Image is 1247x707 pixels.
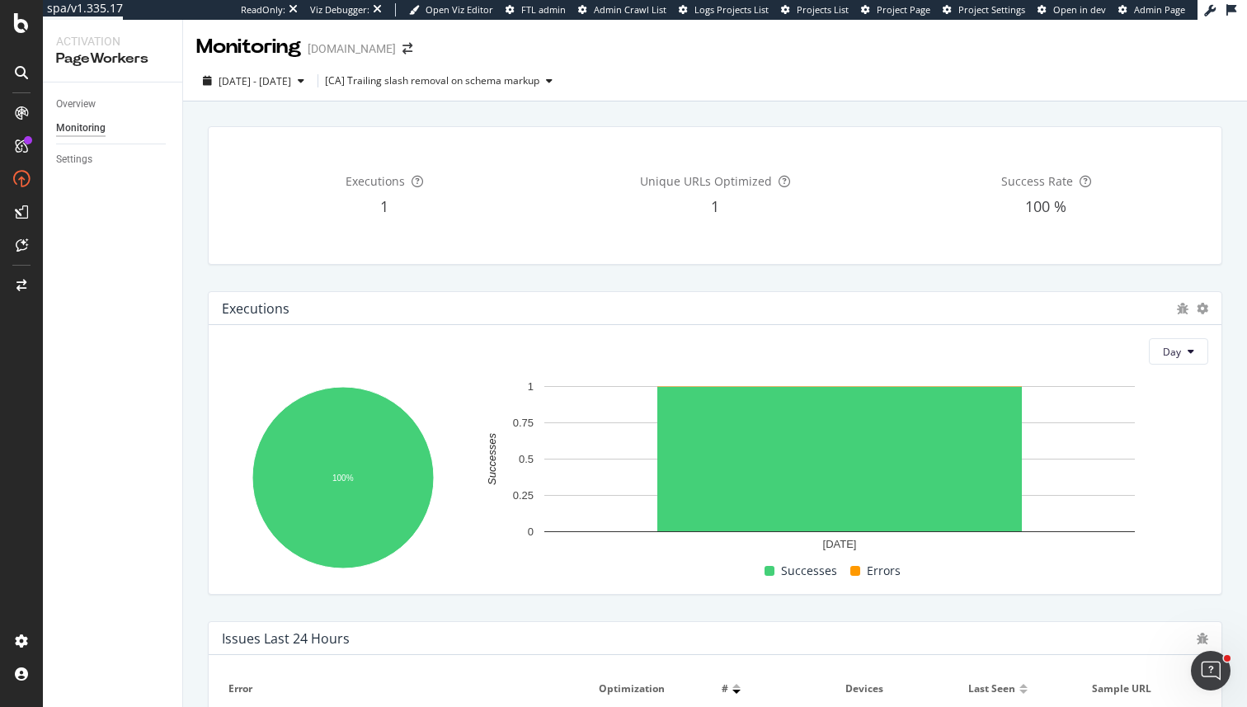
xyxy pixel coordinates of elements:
a: Overview [56,96,171,113]
span: Admin Crawl List [594,3,666,16]
div: Monitoring [56,120,106,137]
div: Issues Last 24 Hours [222,630,350,647]
text: 1 [528,380,534,393]
span: [DATE] - [DATE] [219,74,291,88]
text: 0.5 [519,453,534,465]
span: Admin Page [1134,3,1185,16]
span: Last seen [968,681,1015,696]
div: arrow-right-arrow-left [402,43,412,54]
text: 0.25 [513,489,534,502]
text: Successes [486,433,498,485]
div: [DOMAIN_NAME] [308,40,396,57]
a: Project Page [861,3,930,16]
svg: A chart. [470,378,1208,560]
div: Executions [222,300,289,317]
span: # [722,681,728,696]
a: Open in dev [1038,3,1106,16]
span: Error [228,681,581,696]
span: Errors [867,561,901,581]
span: 1 [380,196,388,216]
span: Optimization [599,681,705,696]
span: 1 [711,196,719,216]
button: [CA] Trailing slash removal on schema markup [325,68,559,94]
div: bug [1177,303,1188,314]
button: [DATE] - [DATE] [196,68,311,94]
span: Devices [845,681,952,696]
a: Monitoring [56,120,171,137]
span: Project Page [877,3,930,16]
span: Successes [781,561,837,581]
span: Project Settings [958,3,1025,16]
a: Project Settings [943,3,1025,16]
span: Day [1163,345,1181,359]
span: Projects List [797,3,849,16]
a: Settings [56,151,171,168]
span: Open Viz Editor [426,3,493,16]
text: 0 [528,526,534,538]
span: Executions [346,173,405,189]
span: Logs Projects List [694,3,769,16]
span: FTL admin [521,3,566,16]
div: [CA] Trailing slash removal on schema markup [325,76,539,86]
svg: A chart. [222,378,464,581]
div: Viz Debugger: [310,3,369,16]
a: Admin Page [1118,3,1185,16]
div: PageWorkers [56,49,169,68]
text: 100% [332,474,354,483]
div: ReadOnly: [241,3,285,16]
span: Unique URLs Optimized [640,173,772,189]
a: Open Viz Editor [409,3,493,16]
a: Projects List [781,3,849,16]
a: Logs Projects List [679,3,769,16]
a: FTL admin [506,3,566,16]
span: Success Rate [1001,173,1073,189]
div: bug [1197,633,1208,644]
div: Activation [56,33,169,49]
div: Settings [56,151,92,168]
a: Admin Crawl List [578,3,666,16]
div: Overview [56,96,96,113]
span: Open in dev [1053,3,1106,16]
span: Sample URL [1092,681,1198,696]
iframe: Intercom live chat [1191,651,1231,691]
span: 100 % [1025,196,1066,216]
button: Day [1149,338,1208,365]
div: Monitoring [196,33,301,61]
text: 0.75 [513,417,534,429]
text: [DATE] [823,538,857,550]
